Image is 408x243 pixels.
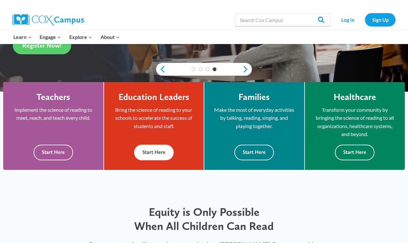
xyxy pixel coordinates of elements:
img: Cox Campus [12,14,84,26]
nav: Secondary Navigation [334,13,396,26]
button: Child menu of Engage [36,30,65,44]
button: Child menu of About [96,30,124,44]
span: Equity is Only Possible When All Children Can Read [134,205,274,232]
h4: Teachers [36,92,70,103]
a: Healthcare Transform your community by bringing the science of reading to all organizations, heal... [305,82,405,170]
a: Education Leaders Bring the science of reading to your schools to accelerate the success of stude... [104,82,204,170]
button: Child menu of Learn [9,30,36,44]
div: content slider buttons [156,63,252,76]
a: next [242,65,252,73]
button: Child menu of Explore [65,30,96,44]
a: 1 [192,67,195,71]
h4: Families [238,92,270,103]
input: Search Cox Campus [235,13,331,26]
p: Transform your community by bringing the science of reading to all organizations, healthcare syst... [314,106,396,138]
p: Implement the science of reading to meet, reach, and teach every child. [13,106,94,122]
a: 2 [199,67,202,71]
h4: Education Leaders [118,92,189,103]
nav: Primary Navigation [9,30,124,44]
a: Register Now! [13,37,71,54]
a: Families Make the most of everyday activities by talking, reading, singing, and playing together.... [204,82,304,170]
a: Sign Up [365,13,396,26]
button: Start Here [335,145,374,160]
a: 4 [213,67,216,71]
button: Start Here [234,145,274,160]
a: Log In [334,13,362,26]
p: Make the most of everyday activities by talking, reading, singing, and playing together. [214,106,295,130]
a: 3 [206,67,209,71]
button: Start Here [34,145,73,160]
span: Register Now! [22,42,62,49]
p: Bring the science of reading to your schools to accelerate the success of students and staff. [114,106,194,130]
h4: Healthcare [334,92,376,103]
a: Teachers Implement the science of reading to meet, reach, and teach every child. Start Here [3,82,103,170]
a: previous [156,65,166,73]
button: Start Here [134,145,174,160]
